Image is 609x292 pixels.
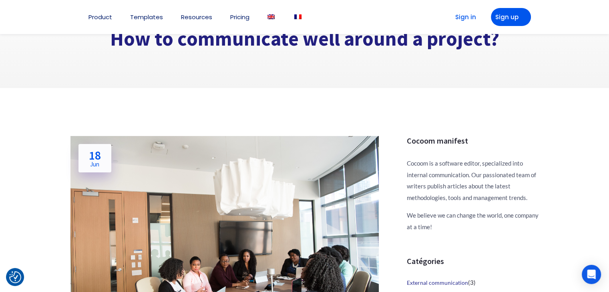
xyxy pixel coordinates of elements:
[9,271,21,283] button: Consent Preferences
[582,265,601,284] div: Open Intercom Messenger
[9,271,21,283] img: Revisit consent button
[491,8,531,26] a: Sign up
[89,149,101,167] h2: 18
[88,14,112,20] a: Product
[70,26,539,52] h1: How to communicate well around a project?
[267,14,275,19] img: English
[443,8,483,26] a: Sign in
[407,158,539,203] p: Cocoom is a software editor, specialized into internal communication. Our passionated team of wri...
[407,256,539,266] h3: Catégories
[407,210,539,232] p: We believe we can change the world, one company at a time!
[230,14,249,20] a: Pricing
[78,144,111,172] a: 18Jun
[89,161,101,167] span: Jun
[181,14,212,20] a: Resources
[407,279,468,286] a: External communication
[407,276,539,290] li: (3)
[294,14,301,19] img: French
[407,136,539,146] h3: Cocoom manifest
[130,14,163,20] a: Templates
